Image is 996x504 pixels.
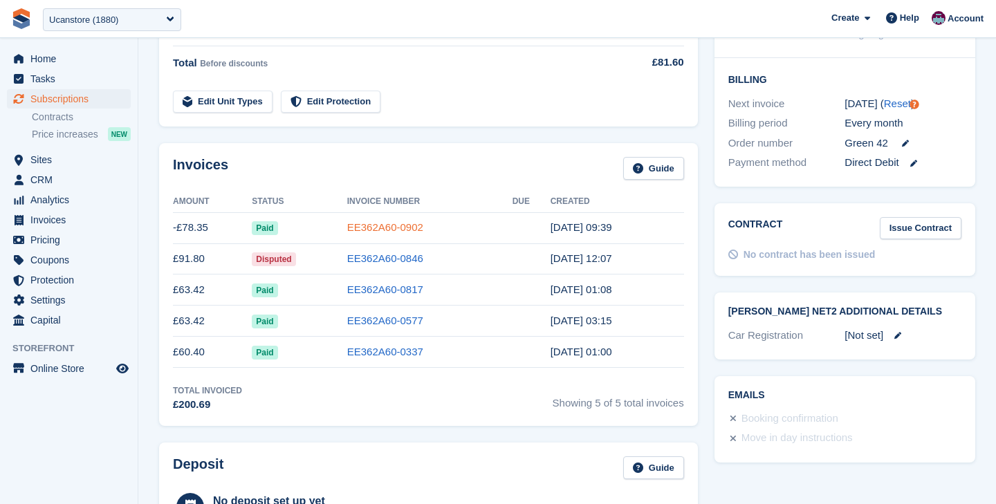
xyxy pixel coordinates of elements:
span: Showing 5 of 5 total invoices [553,384,684,413]
a: Preview store [114,360,131,377]
img: Brian Young [932,11,946,25]
div: [DATE] ( ) [845,96,961,112]
span: Coupons [30,250,113,270]
a: menu [7,89,131,109]
span: Invoices [30,210,113,230]
span: Price increases [32,128,98,141]
span: CRM [30,170,113,189]
td: £60.40 [173,337,252,368]
a: menu [7,49,131,68]
div: [Not set] [845,328,961,344]
div: £81.60 [616,55,684,71]
th: Amount [173,191,252,213]
span: Paid [252,315,277,328]
span: Pricing [30,230,113,250]
h2: Deposit [173,456,223,479]
h2: Emails [728,390,961,401]
a: menu [7,270,131,290]
span: Before discounts [200,59,268,68]
span: Total [173,57,197,68]
td: £63.42 [173,306,252,337]
div: Payment method [728,155,845,171]
div: Direct Debit [845,155,961,171]
div: NEW [108,127,131,141]
a: menu [7,170,131,189]
a: Reset [884,97,911,109]
div: Move in day instructions [741,430,853,447]
a: menu [7,310,131,330]
a: EE362A60-0817 [347,283,423,295]
a: menu [7,190,131,209]
a: menu [7,290,131,310]
span: Create [831,11,859,25]
a: menu [7,210,131,230]
span: Settings [30,290,113,310]
td: £63.42 [173,274,252,306]
div: Every month [845,115,961,131]
h2: Billing [728,72,961,86]
span: Tasks [30,69,113,88]
a: Contracts [32,111,131,124]
a: Price increases NEW [32,127,131,142]
span: Paid [252,346,277,360]
span: Capital [30,310,113,330]
a: EE362A60-0577 [347,315,423,326]
div: £200.69 [173,397,242,413]
span: Online Store [30,359,113,378]
a: Edit Protection [281,91,380,113]
a: Issue Contract [880,217,961,240]
span: Green 42 [845,136,888,151]
div: Next invoice [728,96,845,112]
span: Protection [30,270,113,290]
a: menu [7,69,131,88]
a: menu [7,359,131,378]
a: Edit Unit Types [173,91,273,113]
span: Ongoing [845,28,884,39]
a: EE362A60-0337 [347,346,423,357]
span: Paid [252,283,277,297]
span: Help [900,11,919,25]
th: Created [551,191,684,213]
th: Status [252,191,347,213]
span: Analytics [30,190,113,209]
a: menu [7,250,131,270]
h2: Contract [728,217,783,240]
a: Guide [623,456,684,479]
h2: Invoices [173,157,228,180]
div: Tooltip anchor [908,98,921,111]
a: menu [7,150,131,169]
th: Invoice Number [347,191,513,213]
span: Account [948,12,984,26]
span: Paid [252,221,277,235]
div: Billing period [728,115,845,131]
h2: [PERSON_NAME] Net2 Additional Details [728,306,961,317]
div: Car Registration [728,328,845,344]
td: -£78.35 [173,212,252,243]
a: Guide [623,157,684,180]
a: EE362A60-0846 [347,252,423,264]
time: 2025-09-01 00:08:45 UTC [551,283,612,295]
div: Booking confirmation [741,411,838,427]
time: 2025-07-01 00:00:25 UTC [551,346,612,357]
time: 2025-08-01 02:15:04 UTC [551,315,612,326]
time: 2025-09-04 11:07:21 UTC [551,252,612,264]
a: menu [7,230,131,250]
span: Home [30,49,113,68]
span: Storefront [12,342,138,355]
span: Sites [30,150,113,169]
td: £91.80 [173,243,252,274]
div: Order number [728,136,845,151]
div: Total Invoiced [173,384,242,397]
span: Disputed [252,252,295,266]
th: Due [513,191,551,213]
img: stora-icon-8386f47178a22dfd0bd8f6a31ec36ba5ce8667c1dd55bd0f319d3a0aa187defe.svg [11,8,32,29]
time: 2025-09-11 08:39:06 UTC [551,221,612,233]
a: EE362A60-0902 [347,221,423,233]
div: Ucanstore (1880) [49,13,118,27]
span: Subscriptions [30,89,113,109]
div: No contract has been issued [744,248,876,262]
